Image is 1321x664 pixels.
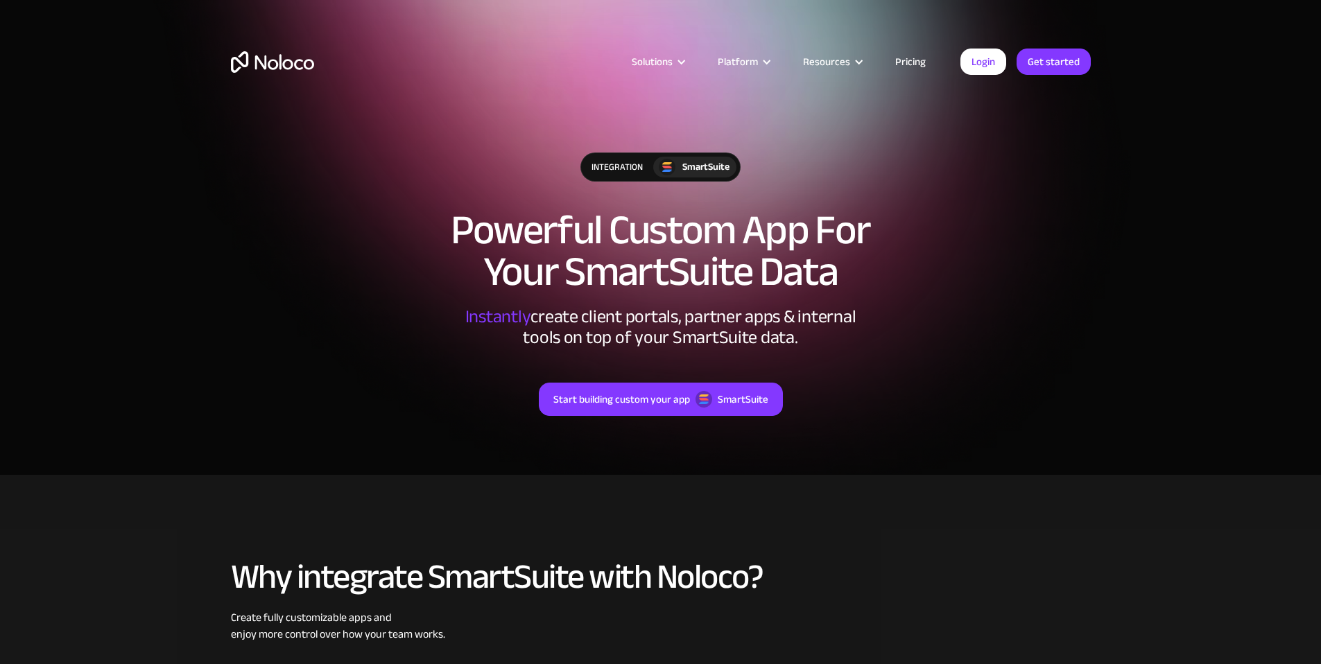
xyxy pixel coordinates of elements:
a: Pricing [878,53,943,71]
div: Solutions [614,53,700,71]
a: home [231,51,314,73]
div: Resources [803,53,850,71]
div: Resources [786,53,878,71]
div: SmartSuite [682,159,729,175]
div: Platform [718,53,758,71]
div: Create fully customizable apps and enjoy more control over how your team works. [231,609,1091,643]
div: Start building custom your app [553,390,690,408]
div: Platform [700,53,786,71]
h1: Powerful Custom App For Your SmartSuite Data [231,209,1091,292]
a: Login [960,49,1006,75]
div: Solutions [632,53,673,71]
a: Start building custom your appSmartSuite [539,383,783,416]
span: Instantly [465,299,531,333]
h2: Why integrate SmartSuite with Noloco? [231,558,1091,595]
div: create client portals, partner apps & internal tools on top of your SmartSuite data. [453,306,869,348]
div: SmartSuite [718,390,768,408]
a: Get started [1017,49,1091,75]
div: integration [581,153,653,181]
